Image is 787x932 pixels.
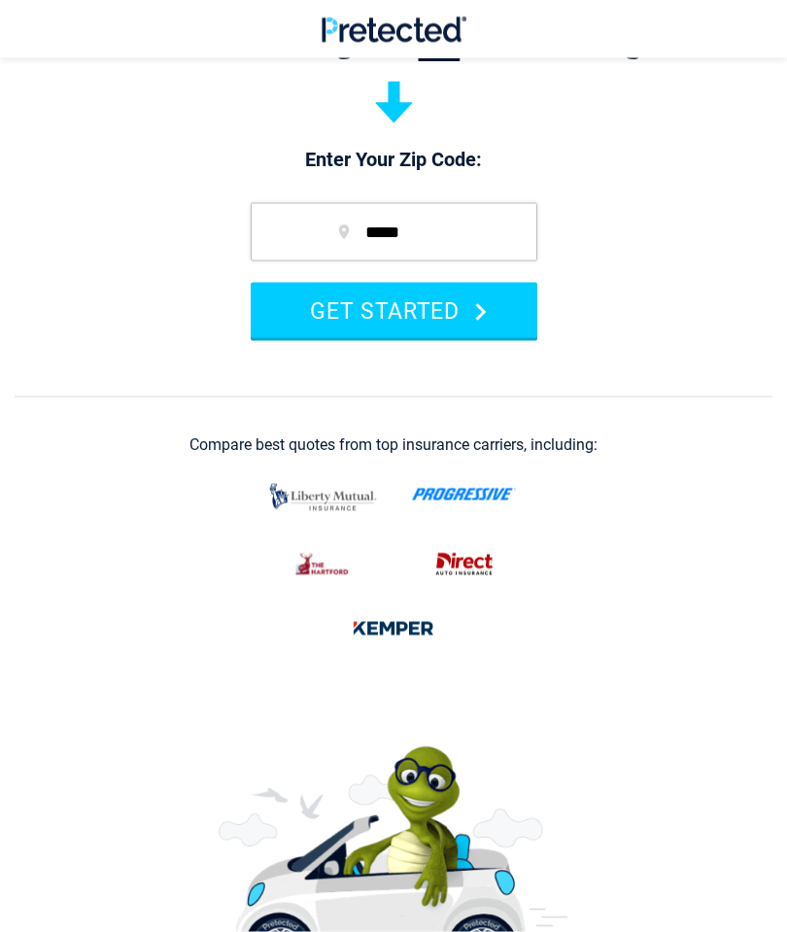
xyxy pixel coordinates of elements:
img: direct [426,544,503,585]
img: liberty [264,474,382,521]
img: Pretected Logo [322,17,466,43]
button: GET STARTED [251,283,537,338]
img: thehartford [285,544,361,585]
p: Enter Your Zip Code: [231,147,557,174]
div: Compare best quotes from top insurance carriers, including: [189,436,598,454]
input: zip code [251,203,537,261]
img: progressive [412,488,516,501]
img: kemper [342,608,445,649]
